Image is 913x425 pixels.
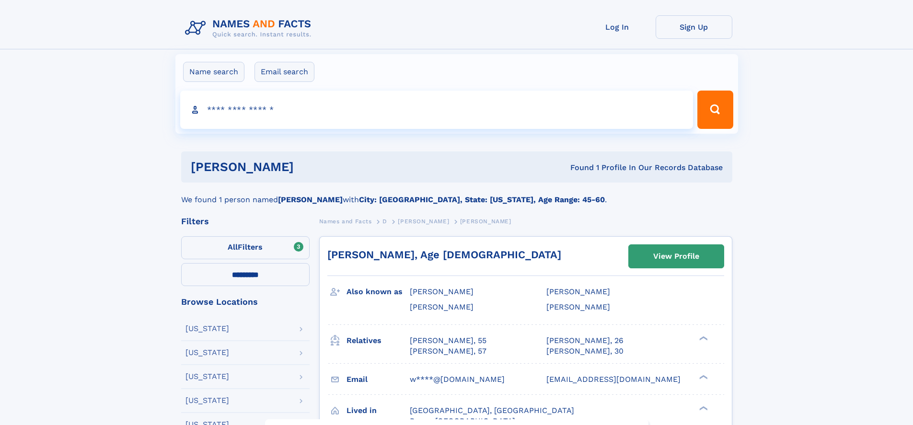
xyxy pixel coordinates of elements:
[410,406,574,415] span: [GEOGRAPHIC_DATA], [GEOGRAPHIC_DATA]
[347,402,410,419] h3: Lived in
[410,302,474,311] span: [PERSON_NAME]
[653,245,699,267] div: View Profile
[180,91,693,129] input: search input
[359,195,605,204] b: City: [GEOGRAPHIC_DATA], State: [US_STATE], Age Range: 45-60
[410,335,486,346] a: [PERSON_NAME], 55
[185,373,229,380] div: [US_STATE]
[228,242,238,252] span: All
[347,371,410,388] h3: Email
[697,374,708,380] div: ❯
[697,335,708,341] div: ❯
[697,91,733,129] button: Search Button
[191,161,432,173] h1: [PERSON_NAME]
[579,15,656,39] a: Log In
[410,287,474,296] span: [PERSON_NAME]
[382,215,387,227] a: D
[546,287,610,296] span: [PERSON_NAME]
[181,183,732,206] div: We found 1 person named with .
[546,335,624,346] a: [PERSON_NAME], 26
[629,245,724,268] a: View Profile
[181,298,310,306] div: Browse Locations
[656,15,732,39] a: Sign Up
[347,333,410,349] h3: Relatives
[460,218,511,225] span: [PERSON_NAME]
[183,62,244,82] label: Name search
[278,195,343,204] b: [PERSON_NAME]
[181,15,319,41] img: Logo Names and Facts
[185,325,229,333] div: [US_STATE]
[398,218,449,225] span: [PERSON_NAME]
[347,284,410,300] h3: Also known as
[181,236,310,259] label: Filters
[697,405,708,411] div: ❯
[181,217,310,226] div: Filters
[327,249,561,261] a: [PERSON_NAME], Age [DEMOGRAPHIC_DATA]
[398,215,449,227] a: [PERSON_NAME]
[319,215,372,227] a: Names and Facts
[382,218,387,225] span: D
[254,62,314,82] label: Email search
[546,302,610,311] span: [PERSON_NAME]
[432,162,723,173] div: Found 1 Profile In Our Records Database
[185,397,229,404] div: [US_STATE]
[546,375,681,384] span: [EMAIL_ADDRESS][DOMAIN_NAME]
[546,346,624,356] a: [PERSON_NAME], 30
[410,346,486,356] a: [PERSON_NAME], 57
[185,349,229,356] div: [US_STATE]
